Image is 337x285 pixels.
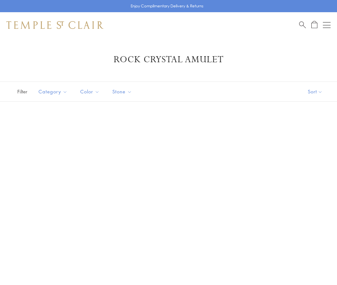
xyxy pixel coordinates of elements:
[323,21,331,29] button: Open navigation
[77,88,104,96] span: Color
[6,21,103,29] img: Temple St. Clair
[34,84,72,99] button: Category
[108,84,137,99] button: Stone
[131,3,203,9] p: Enjoy Complimentary Delivery & Returns
[75,84,104,99] button: Color
[35,88,72,96] span: Category
[293,82,337,101] button: Show sort by
[16,54,321,65] h1: Rock Crystal Amulet
[109,88,137,96] span: Stone
[311,21,317,29] a: Open Shopping Bag
[299,21,306,29] a: Search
